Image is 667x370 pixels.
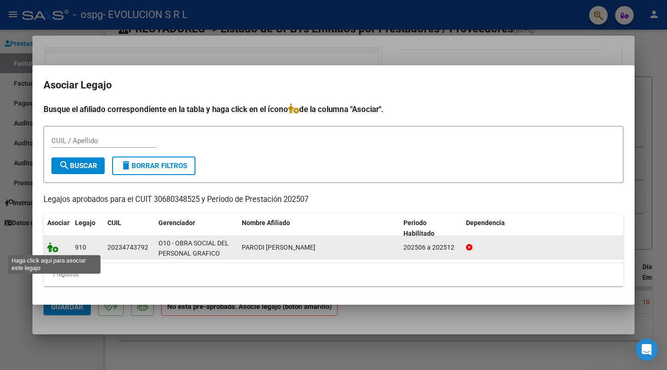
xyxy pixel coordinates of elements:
span: Asociar [47,219,69,226]
datatable-header-cell: Gerenciador [155,213,238,244]
span: Dependencia [466,219,505,226]
h2: Asociar Legajo [44,76,623,94]
datatable-header-cell: Legajo [71,213,104,244]
datatable-header-cell: Nombre Afiliado [238,213,400,244]
span: PARODI NESTOR SERGIO [242,244,315,251]
span: 910 [75,244,86,251]
span: Borrar Filtros [120,162,187,170]
button: Buscar [51,157,105,174]
datatable-header-cell: Periodo Habilitado [400,213,462,244]
span: Buscar [59,162,97,170]
span: O10 - OBRA SOCIAL DEL PERSONAL GRAFICO [158,239,229,257]
datatable-header-cell: Asociar [44,213,71,244]
button: Borrar Filtros [112,157,195,175]
datatable-header-cell: CUIL [104,213,155,244]
div: Open Intercom Messenger [636,339,658,361]
p: Legajos aprobados para el CUIT 30680348525 y Período de Prestación 202507 [44,194,623,206]
mat-icon: search [59,160,70,171]
span: CUIL [107,219,121,226]
mat-icon: delete [120,160,132,171]
h4: Busque el afiliado correspondiente en la tabla y haga click en el ícono de la columna "Asociar". [44,103,623,115]
span: Legajo [75,219,95,226]
span: Gerenciador [158,219,195,226]
div: 1 registros [44,263,623,286]
div: 202506 a 202512 [403,242,459,253]
span: Nombre Afiliado [242,219,290,226]
span: Periodo Habilitado [403,219,434,237]
div: 20234743792 [107,242,148,253]
datatable-header-cell: Dependencia [462,213,624,244]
